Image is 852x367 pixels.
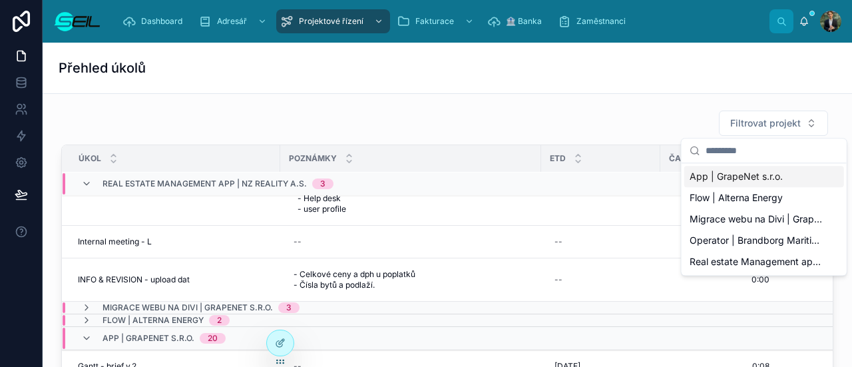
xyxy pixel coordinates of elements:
[554,9,635,33] a: Zaměstnanci
[78,274,272,285] a: INFO & REVISION - upload dat
[690,191,783,204] span: Flow | Alterna Energy
[294,269,499,290] span: - Celkové ceny a dph u poplatků - Čísla bytů a podlaží.
[393,9,481,33] a: Fakturace
[103,333,194,344] span: App | GrapeNet s.r.o.
[690,170,783,183] span: App | GrapeNet s.r.o.
[668,269,775,290] a: 0:00
[118,9,192,33] a: Dashboard
[286,302,292,313] div: 3
[276,9,390,33] a: Projektové řízení
[415,16,454,27] span: Fakturace
[78,236,152,247] span: Internal meeting - L
[320,179,325,189] div: 3
[194,9,274,33] a: Adresář
[103,315,204,326] span: Flow | Alterna Energy
[103,302,273,313] span: Migrace webu na Divi | GrapeNet s.r.o.
[554,236,562,247] div: --
[288,264,533,296] a: - Celkové ceny a dph u poplatků - Čísla bytů a podlaží.
[549,269,652,290] a: --
[669,153,757,164] span: Časová náročnost
[483,9,551,33] a: 🏦 Banka
[299,16,363,27] span: Projektové řízení
[288,231,533,252] a: --
[554,274,562,285] div: --
[53,11,101,32] img: App logo
[78,274,190,285] span: INFO & REVISION - upload dat
[217,315,222,326] div: 2
[690,255,823,268] span: Real estate Management app | NZ Reality a.s.
[217,16,247,27] span: Adresář
[103,179,307,189] span: Real estate Management app | NZ Reality a.s.
[690,212,823,226] span: Migrace webu na Divi | GrapeNet s.r.o.
[730,117,801,130] span: Filtrovat projekt
[59,59,146,77] h1: Přehled úkolů
[208,333,218,344] div: 20
[690,234,823,247] span: Operator | Brandborg Maritime
[682,163,847,275] div: Suggestions
[576,16,626,27] span: Zaměstnanci
[550,153,566,164] span: ETD
[294,236,302,247] div: --
[289,153,337,164] span: Poznámky
[751,274,769,285] span: 0:00
[506,16,542,27] span: 🏦 Banka
[668,231,775,252] a: 0:20
[78,236,272,247] a: Internal meeting - L
[141,16,182,27] span: Dashboard
[719,111,828,136] button: Select Button
[79,153,101,164] span: Úkol
[549,231,652,252] a: --
[112,7,769,36] div: scrollable content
